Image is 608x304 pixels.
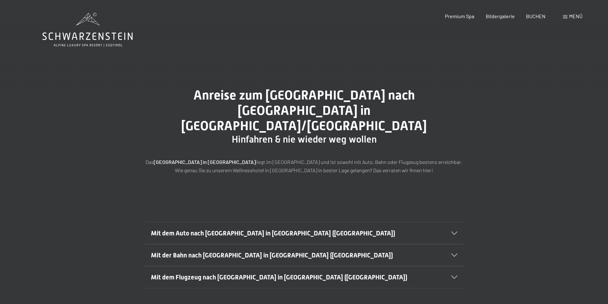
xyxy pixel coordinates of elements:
[181,88,427,133] span: Anreise zum [GEOGRAPHIC_DATA] nach [GEOGRAPHIC_DATA] in [GEOGRAPHIC_DATA]/[GEOGRAPHIC_DATA]
[151,273,407,281] span: Mit dem Flugzeug nach [GEOGRAPHIC_DATA] in [GEOGRAPHIC_DATA] ([GEOGRAPHIC_DATA])
[486,13,515,19] a: Bildergalerie
[145,158,464,174] p: Das liegt im [GEOGRAPHIC_DATA] und ist sowohl mit Auto, Bahn oder Flugzeug bestens erreichbar. Wi...
[154,159,256,165] strong: [GEOGRAPHIC_DATA] in [GEOGRAPHIC_DATA]
[151,251,393,259] span: Mit der Bahn nach [GEOGRAPHIC_DATA] in [GEOGRAPHIC_DATA] ([GEOGRAPHIC_DATA])
[151,229,395,237] span: Mit dem Auto nach [GEOGRAPHIC_DATA] in [GEOGRAPHIC_DATA] ([GEOGRAPHIC_DATA])
[232,134,377,145] span: Hinfahren & nie wieder weg wollen
[569,13,582,19] span: Menü
[445,13,474,19] a: Premium Spa
[526,13,545,19] a: BUCHEN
